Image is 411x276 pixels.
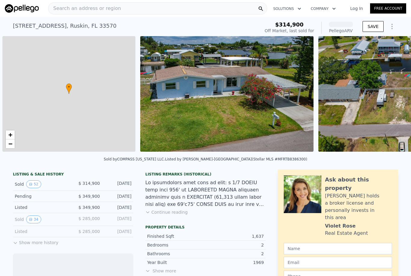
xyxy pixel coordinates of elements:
[105,228,131,234] div: [DATE]
[205,251,264,257] div: 2
[79,181,100,186] span: $ 314,900
[79,194,100,199] span: $ 349,900
[5,4,39,13] img: Pellego
[147,242,205,248] div: Bedrooms
[284,243,392,254] input: Name
[8,131,12,138] span: +
[105,204,131,210] div: [DATE]
[26,180,41,188] button: View historical data
[6,130,15,139] a: Zoom in
[15,204,68,210] div: Listed
[140,36,314,152] img: Sale: 148220071 Parcel: 51746393
[79,229,100,234] span: $ 285,000
[13,237,58,246] button: Show more history
[104,157,165,161] div: Sold by COMPASS [US_STATE] LLC .
[105,216,131,223] div: [DATE]
[79,216,100,221] span: $ 285,000
[105,193,131,199] div: [DATE]
[147,233,205,239] div: Finished Sqft
[145,209,188,215] button: Continue reading
[268,3,306,14] button: Solutions
[15,193,68,199] div: Pending
[165,157,307,161] div: Listed by [PERSON_NAME]-[GEOGRAPHIC_DATA] (Stellar MLS #MFRTB8386300)
[325,230,368,237] div: Real Estate Agent
[13,22,116,30] div: [STREET_ADDRESS] , Ruskin , FL 33570
[363,21,384,32] button: SAVE
[8,140,12,147] span: −
[329,28,353,34] div: Pellego ARV
[145,179,266,208] div: Lo ipsumdolors amet cons ad elit: s 1/7 DOEIU temp inci 956' ut LABOREETD MAGNA aliquaen adminimv...
[147,251,205,257] div: Bathrooms
[265,28,314,34] div: Off Market, last sold for
[306,3,341,14] button: Company
[15,228,68,234] div: Listed
[205,242,264,248] div: 2
[66,84,72,90] span: •
[325,175,392,192] div: Ask about this property
[26,216,41,223] button: View historical data
[205,233,264,239] div: 1,637
[370,3,406,14] a: Free Account
[145,172,266,177] div: Listing Remarks (Historical)
[386,20,398,33] button: Show Options
[325,192,392,221] div: [PERSON_NAME] holds a broker license and personally invests in this area
[343,5,370,11] a: Log In
[284,257,392,268] input: Email
[79,205,100,210] span: $ 349,900
[15,216,68,223] div: Sold
[48,5,121,12] span: Search an address or region
[105,180,131,188] div: [DATE]
[205,259,264,265] div: 1969
[275,21,304,28] span: $314,900
[145,225,266,230] div: Property details
[147,259,205,265] div: Year Built
[13,172,133,178] div: LISTING & SALE HISTORY
[66,83,72,94] div: •
[15,180,68,188] div: Sold
[145,268,266,274] span: Show more
[6,139,15,148] a: Zoom out
[325,222,356,230] div: Violet Rose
